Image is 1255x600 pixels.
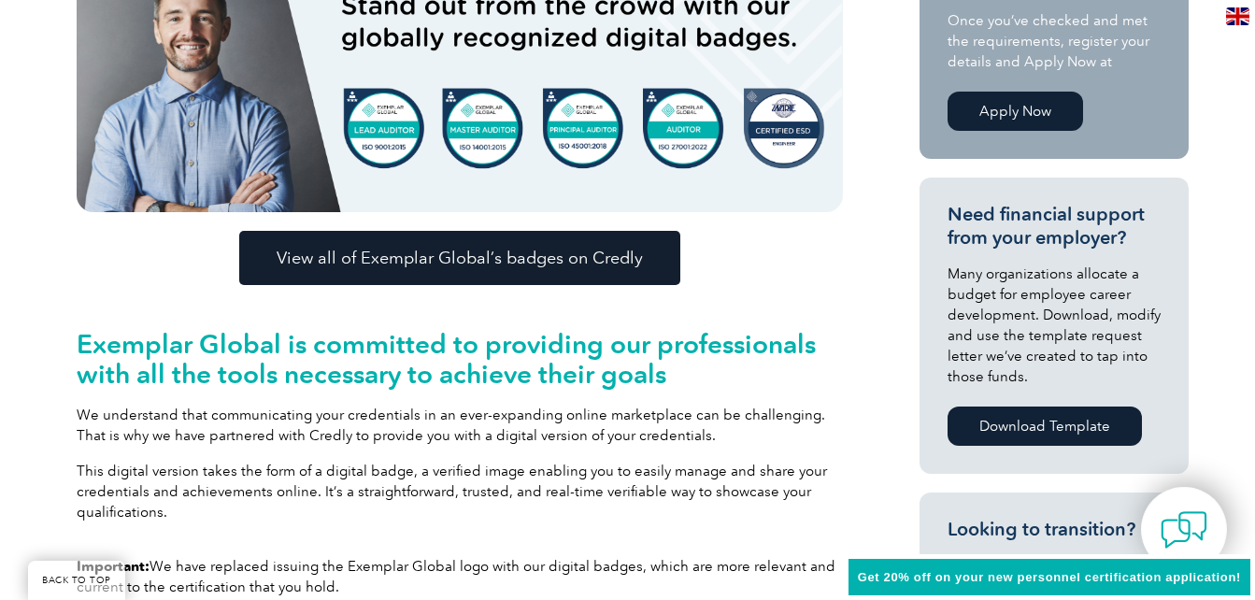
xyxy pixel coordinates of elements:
a: View all of Exemplar Global’s badges on Credly [239,231,680,285]
p: We have replaced issuing the Exemplar Global logo with our digital badges, which are more relevan... [77,556,843,597]
img: en [1226,7,1249,25]
h3: Need financial support from your employer? [948,203,1161,250]
a: Apply Now [948,92,1083,131]
span: View all of Exemplar Global’s badges on Credly [277,250,643,266]
p: This digital version takes the form of a digital badge, a verified image enabling you to easily m... [77,461,843,522]
a: BACK TO TOP [28,561,125,600]
h3: Looking to transition? [948,518,1161,541]
p: We understand that communicating your credentials in an ever-expanding online marketplace can be ... [77,405,843,446]
span: Get 20% off on your new personnel certification application! [858,570,1241,584]
strong: Important: [77,558,150,575]
p: Many organizations allocate a budget for employee career development. Download, modify and use th... [948,264,1161,387]
h2: Exemplar Global is committed to providing our professionals with all the tools necessary to achie... [77,329,843,389]
img: contact-chat.png [1161,507,1207,553]
p: Once you’ve checked and met the requirements, register your details and Apply Now at [948,10,1161,72]
a: Download Template [948,407,1142,446]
